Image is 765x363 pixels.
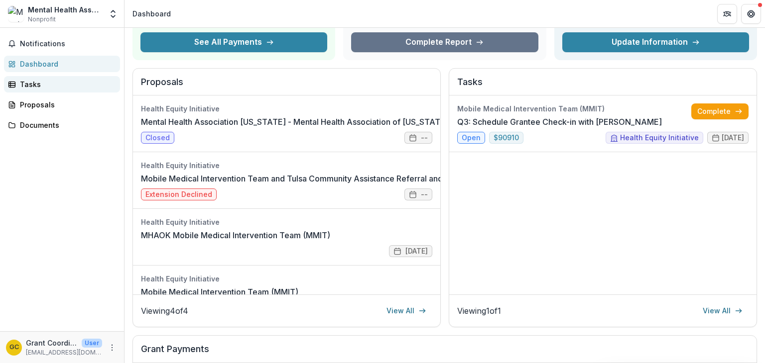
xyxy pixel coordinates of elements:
div: Documents [20,120,112,130]
div: Mental Health Association in Tulsa dba Mental Health Association [US_STATE] [28,4,102,15]
div: Proposals [20,99,112,110]
a: Update Information [562,32,749,52]
a: Proposals [4,96,120,113]
span: Notifications [20,40,116,48]
button: Notifications [4,36,120,52]
a: Dashboard [4,56,120,72]
a: Q3: Schedule Grantee Check-in with [PERSON_NAME] [457,116,662,128]
nav: breadcrumb [128,6,175,21]
a: View All [697,303,749,319]
p: User [82,339,102,348]
span: Nonprofit [28,15,56,24]
div: Grant Coordinator [9,344,19,351]
div: Dashboard [20,59,112,69]
p: Viewing 1 of 1 [457,305,501,317]
button: See All Payments [140,32,327,52]
a: Complete [691,103,749,119]
a: Mobile Medical Intervention Team (MMIT) [141,286,298,298]
p: Grant Coordinator [26,338,78,348]
a: Mobile Medical Intervention Team and Tulsa Community Assistance Referral and Educational Services... [141,173,631,184]
a: View All [381,303,432,319]
button: More [106,342,118,354]
div: Dashboard [132,8,171,19]
a: MHAOK Mobile Medical Intervention Team (MMIT) [141,229,330,241]
a: Tasks [4,76,120,92]
h2: Proposals [141,77,432,95]
h2: Tasks [457,77,749,95]
img: Mental Health Association in Tulsa dba Mental Health Association Oklahoma [8,6,24,22]
p: [EMAIL_ADDRESS][DOMAIN_NAME] [26,348,102,357]
button: Get Help [741,4,761,24]
a: Documents [4,117,120,133]
p: Viewing 4 of 4 [141,305,188,317]
button: Open entity switcher [106,4,120,24]
h2: Grant Payments [141,344,749,363]
button: Partners [717,4,737,24]
div: Tasks [20,79,112,90]
a: Complete Report [351,32,538,52]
